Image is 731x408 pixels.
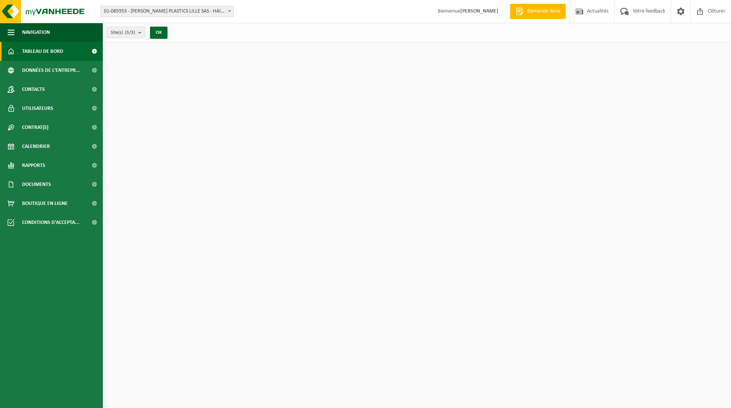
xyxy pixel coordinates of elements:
[101,6,233,17] span: 01-085953 - GREIF PLASTICS LILLE SAS - HAISNES CEDEX
[111,27,135,38] span: Site(s)
[22,23,50,42] span: Navigation
[22,213,80,232] span: Conditions d'accepta...
[22,42,63,61] span: Tableau de bord
[22,175,51,194] span: Documents
[125,30,135,35] count: (3/3)
[101,6,234,17] span: 01-085953 - GREIF PLASTICS LILLE SAS - HAISNES CEDEX
[150,27,168,39] button: OK
[510,4,566,19] a: Demande devis
[525,8,562,15] span: Demande devis
[22,194,68,213] span: Boutique en ligne
[22,156,45,175] span: Rapports
[22,80,45,99] span: Contacts
[460,8,498,14] strong: [PERSON_NAME]
[22,61,80,80] span: Données de l'entrepr...
[22,137,50,156] span: Calendrier
[22,118,48,137] span: Contrat(s)
[22,99,53,118] span: Utilisateurs
[107,27,145,38] button: Site(s)(3/3)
